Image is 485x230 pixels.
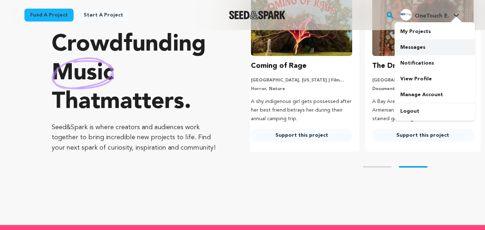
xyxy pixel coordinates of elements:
p: Documentary, Experimental [372,86,474,92]
span: OneTouch E. [415,13,449,19]
a: OneTouch E.'s Profile [399,8,461,20]
h3: The Dragon Under Our Feet [372,60,471,72]
p: Horror, Nature [251,86,352,92]
a: Messages [395,39,475,55]
p: A shy indigenous girl gets possessed after her best friend betrays her during their annual campin... [251,98,352,123]
p: Seed&Spark is where creators and audiences work together to bring incredible new projects to life... [52,122,221,153]
a: Notifications [395,55,475,71]
p: A Bay Area artist reconnects with her Armenian heritage while piecing together stained glass frag... [372,98,474,123]
a: Support this project [251,129,352,142]
p: [GEOGRAPHIC_DATA], [US_STATE] | Film Feature [372,78,474,83]
div: OneTouch E.'s Profile [400,9,449,20]
img: 06e327a896bf175d.jpg [400,9,412,20]
img: Seed&Spark Logo Dark Mode [229,11,285,19]
a: View Profile [395,71,475,87]
p: [GEOGRAPHIC_DATA], [US_STATE] | Film Short [251,78,352,83]
span: OneTouch E.'s Profile [399,8,461,23]
a: Fund a project [24,9,74,22]
a: Manage Account [395,87,475,103]
img: hand sketched image [52,57,114,89]
span: matters [100,91,184,114]
a: My Projects [395,24,475,39]
h3: Coming of Rage [251,60,307,72]
p: Crowdfunding that . [52,30,221,117]
a: Seed&Spark Homepage [229,11,285,19]
a: Start a project [78,9,129,22]
a: Logout [395,103,475,119]
a: Support this project [372,129,474,142]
